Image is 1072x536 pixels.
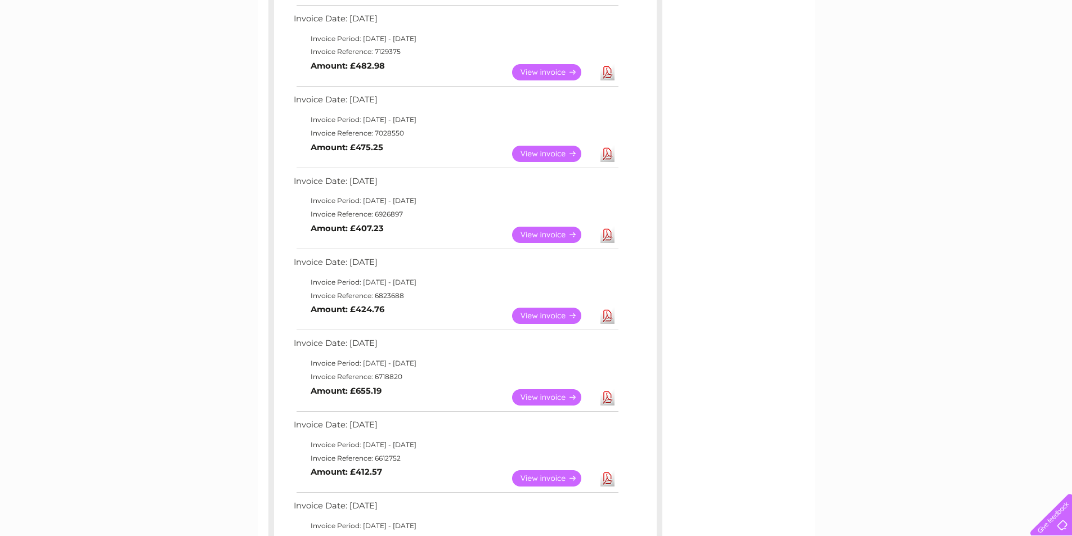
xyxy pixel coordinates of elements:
[291,194,620,208] td: Invoice Period: [DATE] - [DATE]
[291,357,620,370] td: Invoice Period: [DATE] - [DATE]
[902,48,927,56] a: Energy
[1035,48,1061,56] a: Log out
[291,519,620,533] td: Invoice Period: [DATE] - [DATE]
[512,146,595,162] a: View
[291,32,620,46] td: Invoice Period: [DATE] - [DATE]
[600,389,615,406] a: Download
[291,498,620,519] td: Invoice Date: [DATE]
[291,45,620,58] td: Invoice Reference: 7129375
[512,64,595,80] a: View
[291,452,620,465] td: Invoice Reference: 6612752
[874,48,895,56] a: Water
[291,438,620,452] td: Invoice Period: [DATE] - [DATE]
[512,470,595,487] a: View
[291,127,620,140] td: Invoice Reference: 7028550
[600,146,615,162] a: Download
[311,223,384,233] b: Amount: £407.23
[291,174,620,195] td: Invoice Date: [DATE]
[291,289,620,303] td: Invoice Reference: 6823688
[291,417,620,438] td: Invoice Date: [DATE]
[271,6,802,55] div: Clear Business is a trading name of Verastar Limited (registered in [GEOGRAPHIC_DATA] No. 3667643...
[291,276,620,289] td: Invoice Period: [DATE] - [DATE]
[512,389,595,406] a: View
[512,308,595,324] a: View
[291,113,620,127] td: Invoice Period: [DATE] - [DATE]
[291,208,620,221] td: Invoice Reference: 6926897
[600,227,615,243] a: Download
[860,6,938,20] a: 0333 014 3131
[311,386,382,396] b: Amount: £655.19
[311,142,383,152] b: Amount: £475.25
[934,48,967,56] a: Telecoms
[291,92,620,113] td: Invoice Date: [DATE]
[512,227,595,243] a: View
[600,308,615,324] a: Download
[311,304,384,314] b: Amount: £424.76
[291,255,620,276] td: Invoice Date: [DATE]
[291,11,620,32] td: Invoice Date: [DATE]
[600,470,615,487] a: Download
[291,370,620,384] td: Invoice Reference: 6718820
[291,336,620,357] td: Invoice Date: [DATE]
[974,48,990,56] a: Blog
[311,467,382,477] b: Amount: £412.57
[38,29,95,64] img: logo.png
[311,61,385,71] b: Amount: £482.98
[997,48,1025,56] a: Contact
[600,64,615,80] a: Download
